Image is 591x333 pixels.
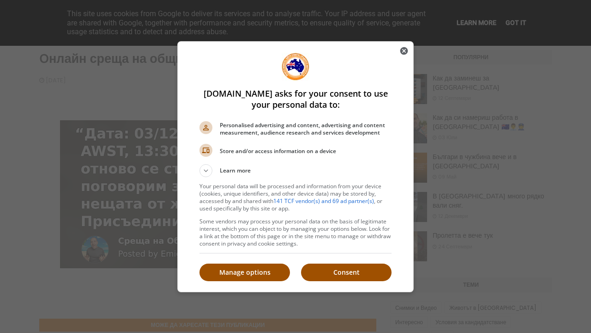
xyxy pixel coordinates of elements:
img: Welcome to emigratetoaustralia.info [282,53,309,80]
p: Manage options [199,268,290,277]
div: emigratetoaustralia.info asks for your consent to use your personal data to: [177,41,414,292]
span: Personalised advertising and content, advertising and content measurement, audience research and ... [220,122,392,136]
button: Manage options [199,264,290,281]
button: Close [395,42,413,60]
p: Some vendors may process your personal data on the basis of legitimate interest, which you can ob... [199,218,392,247]
a: 141 TCF vendor(s) and 69 ad partner(s) [273,197,374,205]
p: Your personal data will be processed and information from your device (cookies, unique identifier... [199,183,392,212]
h1: [DOMAIN_NAME] asks for your consent to use your personal data to: [199,88,392,110]
button: Consent [301,264,392,281]
span: Learn more [220,166,251,177]
span: Store and/or access information on a device [220,148,392,155]
p: Consent [301,268,392,277]
button: Learn more [199,164,392,177]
